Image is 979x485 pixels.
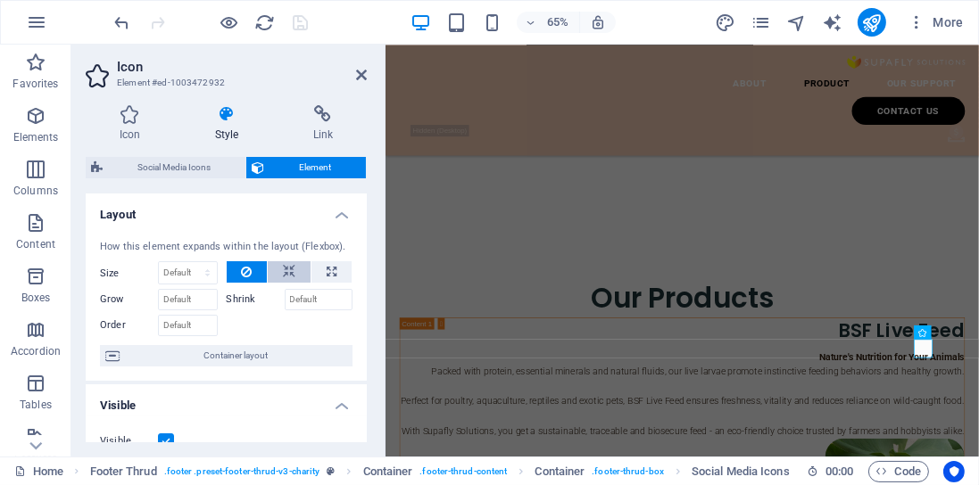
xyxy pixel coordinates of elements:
[158,315,218,336] input: Default
[20,398,52,412] p: Tables
[100,268,158,278] label: Size
[255,12,276,33] i: Reload page
[858,8,886,37] button: publish
[86,384,367,416] h4: Visible
[543,12,572,33] h6: 65%
[158,289,218,310] input: Default
[868,461,929,482] button: Code
[822,12,842,33] i: AI Writer
[90,461,157,482] span: Click to select. Double-click to edit
[100,240,353,255] div: How this element expands within the layout (Flexbox).
[590,14,606,30] i: On resize automatically adjust zoom level to fit chosen device.
[108,157,240,178] span: Social Media Icons
[86,105,181,143] h4: Icon
[908,13,964,31] span: More
[100,431,158,452] label: Visible
[692,461,790,482] span: Click to select. Double-click to edit
[270,157,361,178] span: Element
[100,345,353,366] button: Container layout
[826,461,853,482] span: 00 00
[117,75,331,91] h3: Element #ed-1003472932
[117,59,367,75] h2: Icon
[112,12,133,33] button: undo
[807,461,854,482] h6: Session time
[592,461,664,482] span: . footer-thrud-box
[112,12,133,33] i: Undo: Change link (Ctrl+Z)
[227,289,285,310] label: Shrink
[181,105,279,143] h4: Style
[100,315,158,336] label: Order
[285,289,353,310] input: Default
[943,461,965,482] button: Usercentrics
[246,157,366,178] button: Element
[838,464,841,478] span: :
[900,8,971,37] button: More
[517,12,580,33] button: 65%
[125,345,347,366] span: Container layout
[86,157,245,178] button: Social Media Icons
[86,193,367,226] h4: Layout
[100,289,158,310] label: Grow
[21,291,51,305] p: Boxes
[751,12,772,33] button: pages
[861,12,882,33] i: Publish
[786,12,808,33] button: navigator
[327,466,335,476] i: This element is a customizable preset
[12,77,58,91] p: Favorites
[11,344,61,358] p: Accordion
[363,461,413,482] span: Click to select. Double-click to edit
[254,12,276,33] button: reload
[13,184,58,198] p: Columns
[14,461,63,482] a: Click to cancel selection. Double-click to open Pages
[219,12,240,33] button: Click here to leave preview mode and continue editing
[876,461,921,482] span: Code
[715,12,735,33] i: Design (Ctrl+Alt+Y)
[13,130,59,144] p: Elements
[786,12,807,33] i: Navigator
[715,12,736,33] button: design
[535,461,585,482] span: Click to select. Double-click to edit
[279,105,367,143] h4: Link
[16,237,55,251] p: Content
[751,12,771,33] i: Pages (Ctrl+Alt+S)
[164,461,320,482] span: . footer .preset-footer-thrud-v3-charity
[419,461,507,482] span: . footer-thrud-content
[822,12,843,33] button: text_generator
